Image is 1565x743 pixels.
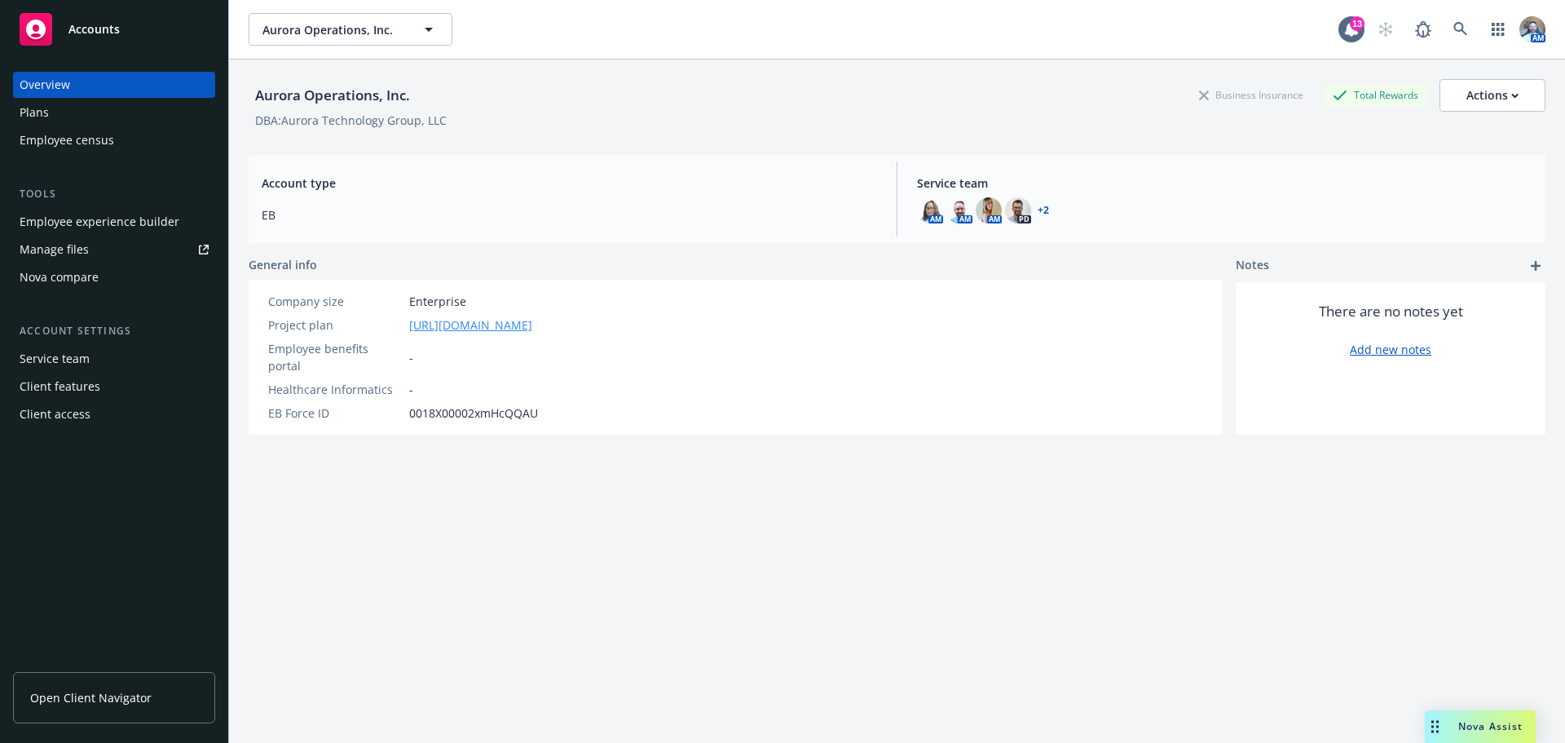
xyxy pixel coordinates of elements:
span: Enterprise [409,293,466,310]
button: Aurora Operations, Inc. [249,13,452,46]
span: Notes [1236,256,1269,276]
div: Employee benefits portal [268,340,403,374]
div: Actions [1466,80,1519,111]
span: Account type [262,175,877,192]
a: Plans [13,100,215,126]
div: Account settings [13,323,215,339]
div: Overview [20,72,70,98]
div: Nova compare [20,264,99,290]
span: EB [262,206,877,223]
div: Drag to move [1425,710,1445,743]
span: - [409,381,413,398]
img: photo [917,197,943,223]
a: Client access [13,401,215,427]
a: Employee census [13,127,215,153]
a: +2 [1038,206,1049,215]
span: Open Client Navigator [30,689,152,706]
a: Switch app [1482,13,1514,46]
a: Client features [13,374,215,400]
a: Overview [13,72,215,98]
img: photo [1005,197,1031,223]
a: Manage files [13,237,215,263]
button: Nova Assist [1425,710,1536,743]
span: Accounts [68,23,120,36]
div: Employee census [20,127,114,153]
button: Actions [1439,79,1545,112]
a: Service team [13,346,215,372]
a: Start snowing [1369,13,1402,46]
a: add [1526,256,1545,276]
span: Aurora Operations, Inc. [262,21,403,38]
span: Nova Assist [1458,719,1523,733]
span: Service team [917,175,1532,192]
a: Add new notes [1350,341,1431,358]
div: Tools [13,186,215,202]
div: Plans [20,100,49,126]
a: Accounts [13,7,215,52]
div: Total Rewards [1325,85,1426,105]
div: Aurora Operations, Inc. [249,85,417,106]
div: Manage files [20,237,89,263]
div: Client access [20,401,90,427]
img: photo [1519,16,1545,42]
span: 0018X00002xmHcQQAU [409,405,538,422]
a: Employee experience builder [13,209,215,235]
div: Company size [268,293,403,310]
a: [URL][DOMAIN_NAME] [409,316,532,334]
div: Project plan [268,316,403,334]
div: Service team [20,346,90,372]
span: General info [249,256,317,273]
span: There are no notes yet [1319,302,1463,321]
div: Employee experience builder [20,209,179,235]
div: Client features [20,374,100,400]
a: Search [1444,13,1477,46]
span: - [409,349,413,366]
div: Business Insurance [1191,85,1312,105]
img: photo [976,197,1002,223]
a: Nova compare [13,264,215,290]
div: Healthcare Informatics [268,381,403,398]
div: 13 [1350,16,1364,31]
div: DBA: Aurora Technology Group, LLC [255,112,447,129]
div: EB Force ID [268,405,403,422]
img: photo [946,197,972,223]
a: Report a Bug [1407,13,1439,46]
